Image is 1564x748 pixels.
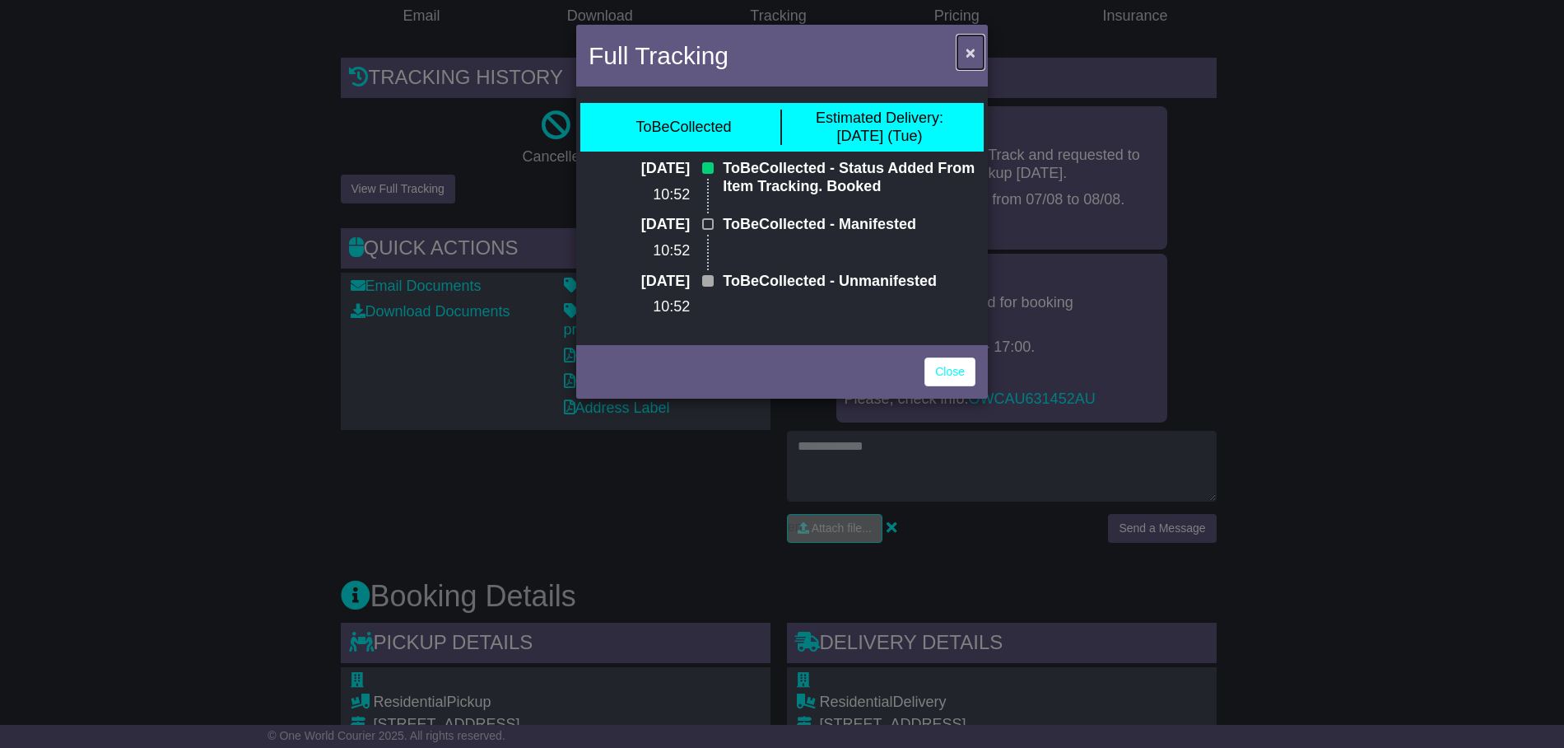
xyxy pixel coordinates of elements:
a: Close [924,358,975,386]
p: [DATE] [589,160,690,178]
p: 10:52 [589,242,690,260]
p: [DATE] [589,216,690,234]
span: × [966,43,975,62]
p: ToBeCollected - Manifested [723,216,975,234]
div: [DATE] (Tue) [816,110,943,145]
button: Close [957,35,984,69]
p: ToBeCollected - Status Added From Item Tracking. Booked [723,160,975,195]
p: 10:52 [589,298,690,316]
div: ToBeCollected [635,119,731,137]
p: ToBeCollected - Unmanifested [723,273,975,291]
span: Estimated Delivery: [816,110,943,126]
p: [DATE] [589,273,690,291]
h4: Full Tracking [589,37,728,74]
p: 10:52 [589,186,690,204]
